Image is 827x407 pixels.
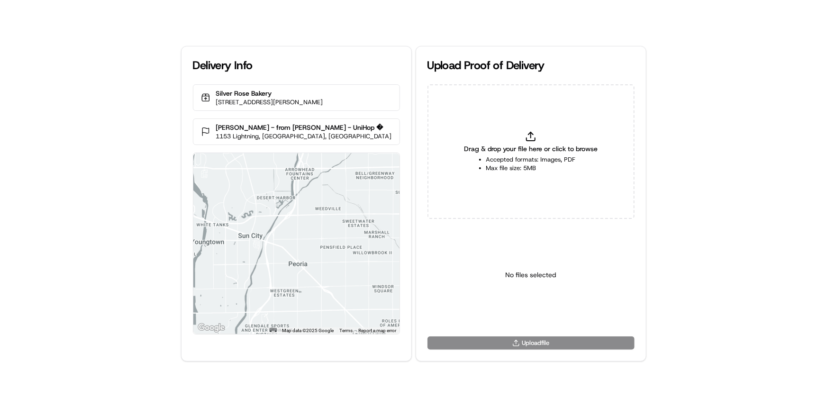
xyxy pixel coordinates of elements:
li: Accepted formats: Images, PDF [486,155,576,164]
div: Upload Proof of Delivery [427,58,635,73]
a: Terms (opens in new tab) [340,328,353,333]
p: [PERSON_NAME] - from [PERSON_NAME] - UniHop � [216,123,392,132]
p: 1153 Lightning, [GEOGRAPHIC_DATA], [GEOGRAPHIC_DATA] [216,132,392,141]
span: Drag & drop your file here or click to browse [464,144,598,154]
p: No files selected [506,270,556,280]
p: [STREET_ADDRESS][PERSON_NAME] [216,98,323,107]
div: Delivery Info [193,58,400,73]
button: Keyboard shortcuts [270,328,276,332]
a: Report a map error [359,328,397,333]
img: Google [196,322,227,334]
p: Silver Rose Bakery [216,89,323,98]
li: Max file size: 5MB [486,164,576,172]
span: Map data ©2025 Google [282,328,334,333]
a: Open this area in Google Maps (opens a new window) [196,322,227,334]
